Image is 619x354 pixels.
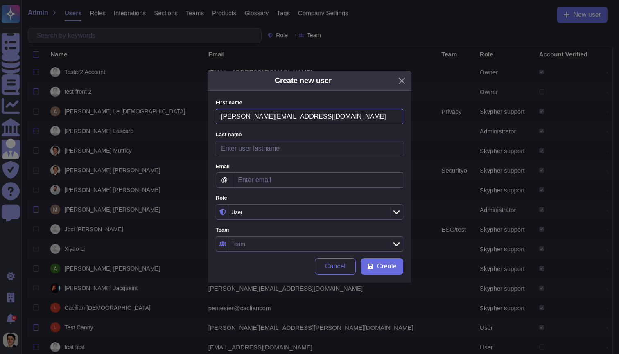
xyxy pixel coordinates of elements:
[361,258,403,275] button: Create
[216,164,403,169] label: Email
[231,241,245,247] div: Team
[216,109,403,124] input: Enter user firstname
[231,210,242,215] div: User
[275,75,332,86] div: Create new user
[216,100,403,106] label: First name
[315,258,356,275] button: Cancel
[377,263,397,270] span: Create
[216,172,233,188] span: @
[216,132,403,138] label: Last name
[216,141,403,156] input: Enter user lastname
[216,228,403,233] label: Team
[325,263,346,270] span: Cancel
[233,172,403,188] input: Enter email
[216,196,403,201] label: Role
[395,74,408,87] button: Close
